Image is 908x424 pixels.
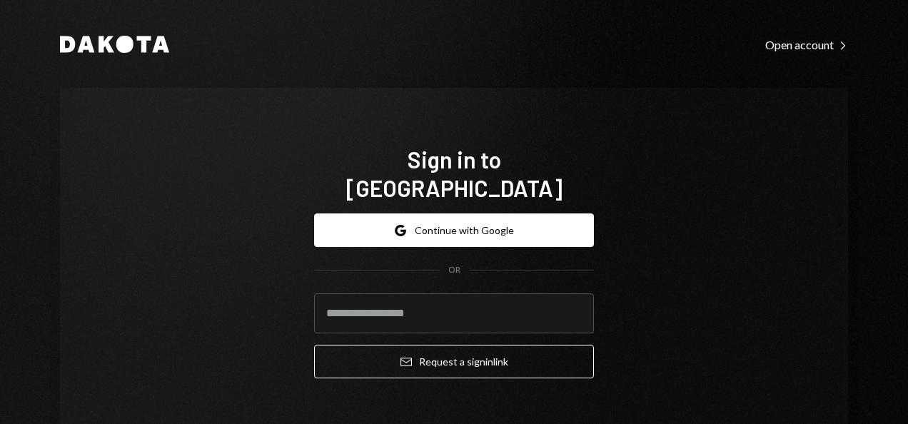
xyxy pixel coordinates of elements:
button: Request a signinlink [314,345,594,378]
h1: Sign in to [GEOGRAPHIC_DATA] [314,145,594,202]
div: Open account [765,38,848,52]
div: OR [448,264,460,276]
a: Open account [765,36,848,52]
button: Continue with Google [314,213,594,247]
